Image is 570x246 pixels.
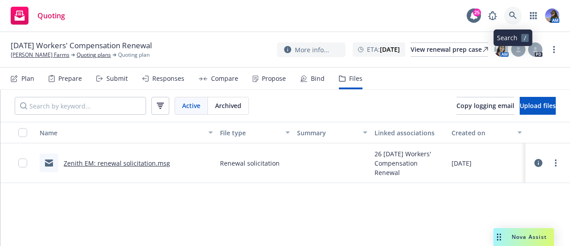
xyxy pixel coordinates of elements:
[18,128,27,137] input: Select all
[493,228,505,246] div: Drag to move
[311,75,325,82] div: Bind
[152,75,184,82] div: Responses
[380,45,400,54] strong: [DATE]
[473,8,481,17] div: 25
[375,149,445,177] div: 26 [DATE] Workers' Compensation Renewal
[293,122,371,143] button: Summary
[216,122,294,143] button: File type
[349,75,362,82] div: Files
[106,75,128,82] div: Submit
[277,42,346,57] button: More info...
[371,122,448,143] button: Linked associations
[525,7,542,25] a: Switch app
[549,44,559,55] a: more
[297,128,358,138] div: Summary
[77,51,111,59] a: Quoting plans
[64,159,170,167] a: Zenith EM: renewal solicitation.msg
[456,101,514,110] span: Copy logging email
[262,75,286,82] div: Propose
[452,158,472,168] span: [DATE]
[40,128,203,138] div: Name
[452,128,512,138] div: Created on
[220,128,281,138] div: File type
[494,42,509,57] img: photo
[520,97,556,115] button: Upload files
[182,101,200,110] span: Active
[37,12,65,19] span: Quoting
[550,158,561,168] a: more
[295,45,329,54] span: More info...
[118,51,150,59] span: Quoting plan
[520,101,556,110] span: Upload files
[504,7,522,25] a: Search
[411,42,488,57] a: View renewal prep case
[545,8,559,23] img: photo
[367,45,400,54] span: ETA :
[18,158,27,167] input: Toggle Row Selected
[411,43,488,56] div: View renewal prep case
[448,122,525,143] button: Created on
[493,228,554,246] button: Nova Assist
[512,233,547,241] span: Nova Assist
[58,75,82,82] div: Prepare
[36,122,216,143] button: Name
[211,75,238,82] div: Compare
[220,158,280,168] span: Renewal solicitation
[21,75,34,82] div: Plan
[11,40,152,51] span: [DATE] Workers' Compensation Renewal
[215,101,241,110] span: Archived
[7,3,69,28] a: Quoting
[15,97,146,115] input: Search by keyword...
[11,51,69,59] a: [PERSON_NAME] Farms
[375,128,445,138] div: Linked associations
[484,7,501,25] a: Report a Bug
[456,97,514,115] button: Copy logging email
